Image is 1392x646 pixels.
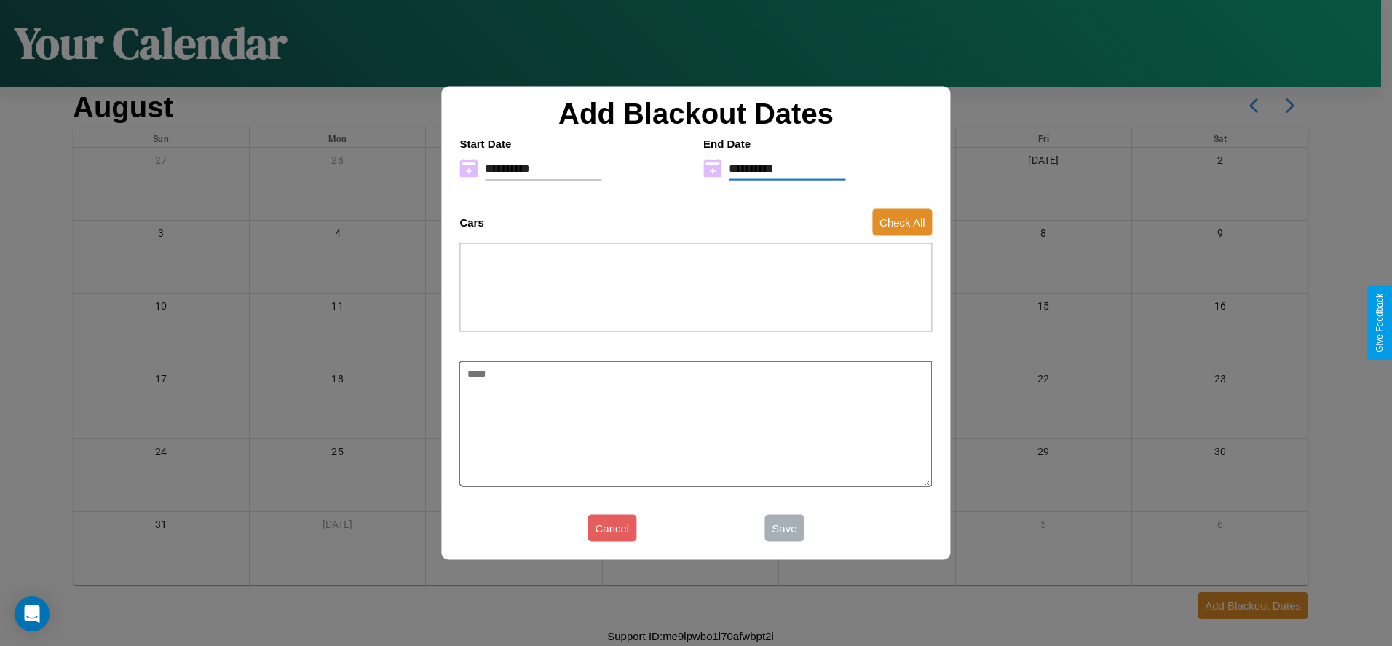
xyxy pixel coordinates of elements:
h4: Cars [459,216,483,229]
h4: End Date [703,137,933,149]
button: Save [764,515,804,542]
h2: Add Blackout Dates [452,97,939,130]
button: Check All [872,209,933,236]
h4: Start Date [459,137,689,149]
div: Give Feedback [1375,294,1385,352]
div: Open Intercom Messenger [15,596,50,631]
button: Cancel [588,515,637,542]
